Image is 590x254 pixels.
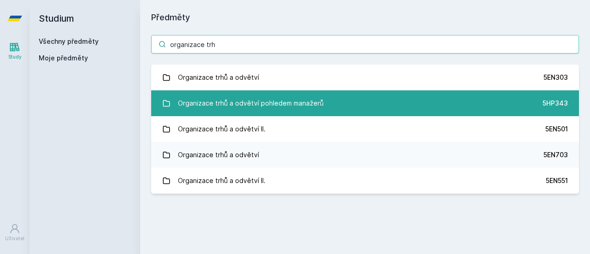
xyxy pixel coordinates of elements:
div: Organizace trhů a odvětví pohledem manažerů [178,94,324,112]
a: Všechny předměty [39,37,99,45]
div: Organizace trhů a odvětví II. [178,120,265,138]
a: Uživatel [2,219,28,247]
div: Study [8,53,22,60]
div: 5HP343 [543,99,568,108]
div: 5EN703 [543,150,568,159]
div: 5EN501 [545,124,568,134]
a: Study [2,37,28,65]
div: Organizace trhů a odvětví [178,68,259,87]
div: 5EN303 [543,73,568,82]
div: Uživatel [5,235,24,242]
input: Název nebo ident předmětu… [151,35,579,53]
div: Organizace trhů a odvětví II. [178,171,265,190]
h1: Předměty [151,11,579,24]
a: Organizace trhů a odvětví pohledem manažerů 5HP343 [151,90,579,116]
a: Organizace trhů a odvětví II. 5EN501 [151,116,579,142]
span: Moje předměty [39,53,88,63]
a: Organizace trhů a odvětví II. 5EN551 [151,168,579,194]
div: 5EN551 [546,176,568,185]
a: Organizace trhů a odvětví 5EN703 [151,142,579,168]
div: Organizace trhů a odvětví [178,146,259,164]
a: Organizace trhů a odvětví 5EN303 [151,65,579,90]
